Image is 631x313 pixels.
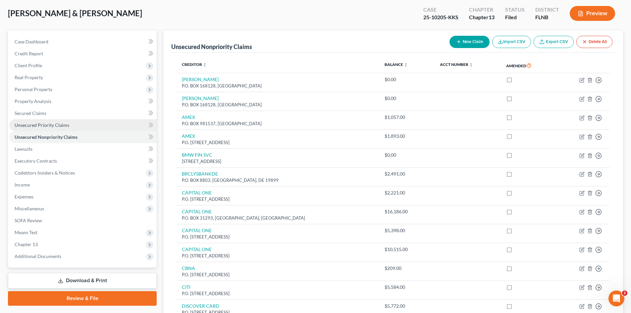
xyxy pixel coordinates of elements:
div: Filed [505,14,525,21]
a: Executory Contracts [9,155,157,167]
a: SOFA Review [9,215,157,227]
a: AMEX [182,114,195,120]
div: P.O. BOX 168128, [GEOGRAPHIC_DATA] [182,83,374,89]
span: Property Analysis [15,98,51,104]
div: $2,491.00 [385,171,429,177]
span: Unsecured Nonpriority Claims [15,134,78,140]
div: $16,186.00 [385,208,429,215]
a: AMEX [182,133,195,139]
div: Unsecured Nonpriority Claims [171,43,252,51]
a: [PERSON_NAME] [182,95,219,101]
button: Delete All [576,36,612,48]
div: Status [505,6,525,14]
a: Download & Print [8,273,157,288]
div: P.O. [STREET_ADDRESS] [182,196,374,202]
span: Means Test [15,230,37,235]
a: Credit Report [9,48,157,60]
i: unfold_more [469,63,473,67]
span: Client Profile [15,63,42,68]
div: District [535,6,559,14]
i: unfold_more [404,63,408,67]
div: $1,893.00 [385,133,429,139]
button: Preview [570,6,615,21]
a: Lawsuits [9,143,157,155]
div: $10,515.00 [385,246,429,253]
iframe: Intercom live chat [608,290,624,306]
span: Codebtors Insiders & Notices [15,170,75,176]
a: BMW FIN SVC [182,152,212,158]
div: $5,772.00 [385,303,429,309]
span: Income [15,182,30,187]
div: P.O. BOX 981537, [GEOGRAPHIC_DATA] [182,121,374,127]
div: $0.00 [385,152,429,158]
a: Balance unfold_more [385,62,408,67]
div: Chapter [469,14,495,21]
div: [STREET_ADDRESS] [182,158,374,165]
div: 25-10205-KKS [423,14,458,21]
i: unfold_more [203,63,207,67]
div: P.O. BOX 31293, [GEOGRAPHIC_DATA], [GEOGRAPHIC_DATA] [182,215,374,221]
div: $5,398.00 [385,227,429,234]
div: P.O. [STREET_ADDRESS] [182,234,374,240]
button: Import CSV [492,36,531,48]
div: P.O. [STREET_ADDRESS] [182,272,374,278]
a: CAPITAL ONE [182,246,212,252]
span: Additional Documents [15,253,61,259]
span: Miscellaneous [15,206,44,211]
a: CAPITAL ONE [182,209,212,214]
span: Personal Property [15,86,52,92]
a: CBNA [182,265,195,271]
a: CAPITAL ONE [182,228,212,233]
a: Acct Number unfold_more [440,62,473,67]
span: Lawsuits [15,146,32,152]
div: $0.00 [385,95,429,102]
a: Case Dashboard [9,36,157,48]
a: Creditor unfold_more [182,62,207,67]
span: SOFA Review [15,218,42,223]
div: P.O. [STREET_ADDRESS] [182,290,374,297]
div: $2,221.00 [385,189,429,196]
span: [PERSON_NAME] & [PERSON_NAME] [8,8,142,18]
div: $5,584.00 [385,284,429,290]
div: $209.00 [385,265,429,272]
span: 2 [622,290,627,296]
a: Secured Claims [9,107,157,119]
div: Chapter [469,6,495,14]
div: P.O. BOX 8803, [GEOGRAPHIC_DATA], DE 19899 [182,177,374,183]
div: P.O. [STREET_ADDRESS] [182,253,374,259]
div: P.O. [STREET_ADDRESS] [182,139,374,146]
div: FLNB [535,14,559,21]
div: P.O. BOX 168128, [GEOGRAPHIC_DATA] [182,102,374,108]
a: DISCOVER CARD [182,303,219,309]
a: CAPITAL ONE [182,190,212,195]
div: Case [423,6,458,14]
span: 13 [489,14,495,20]
a: [PERSON_NAME] [182,77,219,82]
a: Export CSV [534,36,574,48]
th: Amended [501,58,555,73]
span: Unsecured Priority Claims [15,122,69,128]
span: Executory Contracts [15,158,57,164]
span: Expenses [15,194,33,199]
div: $1,057.00 [385,114,429,121]
button: New Claim [449,36,490,48]
a: BRCLYSBANKDE [182,171,218,177]
span: Chapter 13 [15,241,38,247]
a: Unsecured Priority Claims [9,119,157,131]
span: Credit Report [15,51,43,56]
span: Secured Claims [15,110,46,116]
a: Review & File [8,291,157,306]
span: Real Property [15,75,43,80]
div: $0.00 [385,76,429,83]
span: Case Dashboard [15,39,48,44]
a: Property Analysis [9,95,157,107]
a: Unsecured Nonpriority Claims [9,131,157,143]
a: CITI [182,284,190,290]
